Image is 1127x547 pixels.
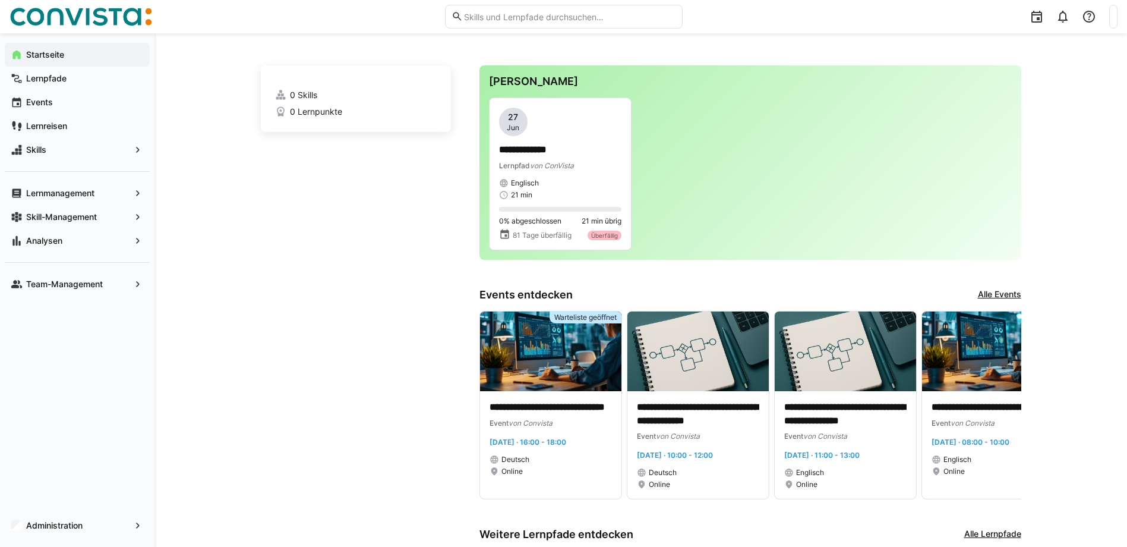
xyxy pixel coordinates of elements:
[490,419,509,427] span: Event
[964,528,1021,541] a: Alle Lernpfade
[637,432,656,441] span: Event
[480,312,621,391] img: image
[649,480,670,489] span: Online
[463,11,675,22] input: Skills und Lernpfade durchsuchen…
[489,75,1012,88] h3: [PERSON_NAME]
[796,468,824,477] span: Englisch
[656,432,700,441] span: von Convista
[943,455,971,464] span: Englisch
[275,89,437,101] a: 0 Skills
[290,89,317,101] span: 0 Skills
[796,480,817,489] span: Online
[499,216,561,226] span: 0% abgeschlossen
[637,451,713,460] span: [DATE] · 10:00 - 12:00
[627,312,769,391] img: image
[951,419,995,427] span: von Convista
[499,161,530,170] span: Lernpfad
[554,313,617,322] span: Warteliste geöffnet
[775,312,916,391] img: image
[479,288,573,301] h3: Events entdecken
[507,123,519,133] span: Jun
[582,216,621,226] span: 21 min übrig
[649,468,677,477] span: Deutsch
[509,419,553,427] span: von Convista
[508,111,518,123] span: 27
[803,432,847,441] span: von Convista
[943,467,965,476] span: Online
[490,438,566,447] span: [DATE] · 16:00 - 18:00
[932,419,951,427] span: Event
[290,106,342,118] span: 0 Lernpunkte
[932,438,1009,447] span: [DATE] · 08:00 - 10:00
[479,528,633,541] h3: Weitere Lernpfade entdecken
[922,312,1063,391] img: image
[513,231,572,240] span: 81 Tage überfällig
[784,432,803,441] span: Event
[530,161,574,170] span: von ConVista
[511,178,539,188] span: Englisch
[501,467,523,476] span: Online
[978,288,1021,301] a: Alle Events
[501,455,529,464] span: Deutsch
[784,451,860,460] span: [DATE] · 11:00 - 13:00
[511,190,532,200] span: 21 min
[588,231,621,240] div: Überfällig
